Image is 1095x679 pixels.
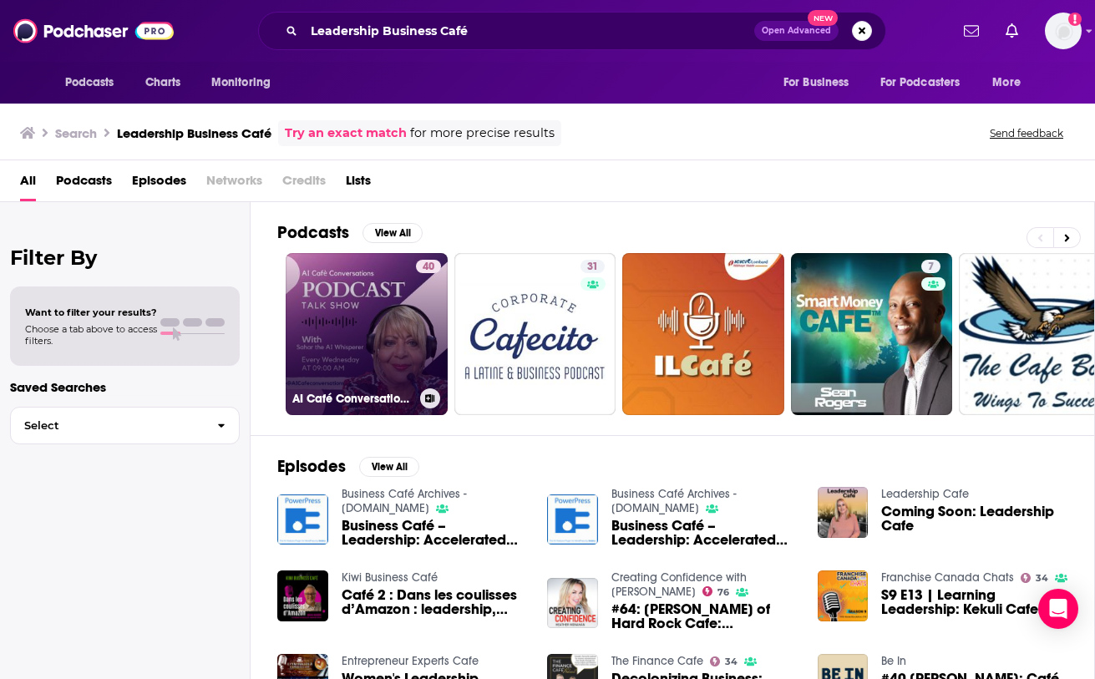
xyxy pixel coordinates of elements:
span: Business Café – Leadership: Accelerated Power, Influence and Profits in Business with guest [PERS... [342,519,528,547]
img: #64: Jim Knight of Hard Rock Cafe: Leadership That Rocks [547,578,598,629]
h3: Search [55,125,97,141]
span: #64: [PERSON_NAME] of Hard Rock Cafe: Leadership That Rocks [611,602,798,631]
img: User Profile [1045,13,1082,49]
p: Saved Searches [10,379,240,395]
a: Podcasts [56,167,112,201]
button: Show profile menu [1045,13,1082,49]
img: Coming Soon: Leadership Cafe [818,487,869,538]
button: open menu [53,67,136,99]
a: 34 [710,656,738,666]
span: Credits [282,167,326,201]
a: 34 [1021,573,1048,583]
a: Lists [346,167,371,201]
button: View All [362,223,423,243]
a: Entrepreneur Experts Cafe [342,654,479,668]
a: Business Café – Leadership: Accelerated Power, Influence and Profits in Business with guest Maria... [342,519,528,547]
button: open menu [869,67,985,99]
span: Networks [206,167,262,201]
img: S9 E13 | Learning Leadership: Kekuli Cafe with Elijah Mack-Stirling [818,570,869,621]
img: Business Café – Leadership: Accelerated Power, Influence and Profits in Business with guest Maria... [547,494,598,545]
div: Open Intercom Messenger [1038,589,1078,629]
span: Open Advanced [762,27,831,35]
a: #64: Jim Knight of Hard Rock Cafe: Leadership That Rocks [611,602,798,631]
span: Select [11,420,204,431]
a: All [20,167,36,201]
span: Podcasts [65,71,114,94]
button: open menu [200,67,292,99]
h2: Episodes [277,456,346,477]
span: Logged in as LBPublicity2 [1045,13,1082,49]
span: Charts [145,71,181,94]
span: 40 [423,259,434,276]
span: 34 [1036,575,1048,582]
span: Business Café – Leadership: Accelerated Power, Influence and Profits in Business with guest [PERS... [611,519,798,547]
a: S9 E13 | Learning Leadership: Kekuli Cafe with Elijah Mack-Stirling [881,588,1067,616]
span: More [992,71,1021,94]
span: for more precise results [410,124,555,143]
h2: Filter By [10,246,240,270]
svg: Add a profile image [1068,13,1082,26]
a: EpisodesView All [277,456,419,477]
input: Search podcasts, credits, & more... [304,18,754,44]
h3: Leadership Business Café [117,125,271,141]
span: 7 [928,259,934,276]
a: Episodes [132,167,186,201]
button: View All [359,457,419,477]
span: New [808,10,838,26]
a: Creating Confidence with Heather Monahan [611,570,747,599]
button: open menu [981,67,1042,99]
span: For Business [783,71,849,94]
img: Podchaser - Follow, Share and Rate Podcasts [13,15,174,47]
img: Business Café – Leadership: Accelerated Power, Influence and Profits in Business with guest Maria... [277,494,328,545]
a: 7 [791,253,953,415]
a: The Finance Cafe [611,654,703,668]
a: Charts [134,67,191,99]
div: Search podcasts, credits, & more... [258,12,886,50]
a: Franchise Canada Chats [881,570,1014,585]
a: Café 2 : Dans les coulisses d’Amazon : leadership, agilité et innovation [342,588,528,616]
a: Business Café Archives - WebTalkRadio.net [611,487,737,515]
a: Show notifications dropdown [999,17,1025,45]
button: Send feedback [985,126,1068,140]
span: 34 [725,658,738,666]
a: Be In [881,654,906,668]
a: 7 [921,260,940,273]
h3: AI Café Conversations | AI for Executives: Leadership Insights | Transforming with AI [292,392,413,406]
a: 40 [416,260,441,273]
a: Kiwi Business Café [342,570,438,585]
span: S9 E13 | Learning Leadership: Kekuli Cafe with [PERSON_NAME][GEOGRAPHIC_DATA] [881,588,1067,616]
button: open menu [772,67,870,99]
span: Monitoring [211,71,271,94]
button: Select [10,407,240,444]
span: 31 [587,259,598,276]
img: Café 2 : Dans les coulisses d’Amazon : leadership, agilité et innovation [277,570,328,621]
a: 40AI Café Conversations | AI for Executives: Leadership Insights | Transforming with AI [286,253,448,415]
a: Business Café Archives - WebTalkRadio.net [342,487,467,515]
a: 76 [702,586,729,596]
span: 76 [717,589,729,596]
button: Open AdvancedNew [754,21,839,41]
a: Show notifications dropdown [957,17,986,45]
a: Try an exact match [285,124,407,143]
a: PodcastsView All [277,222,423,243]
a: Coming Soon: Leadership Cafe [881,504,1067,533]
h2: Podcasts [277,222,349,243]
a: Business Café – Leadership: Accelerated Power, Influence and Profits in Business with guest Maria... [611,519,798,547]
a: 31 [454,253,616,415]
span: Want to filter your results? [25,307,157,318]
span: Choose a tab above to access filters. [25,323,157,347]
span: For Podcasters [880,71,961,94]
a: Leadership Cafe [881,487,969,501]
